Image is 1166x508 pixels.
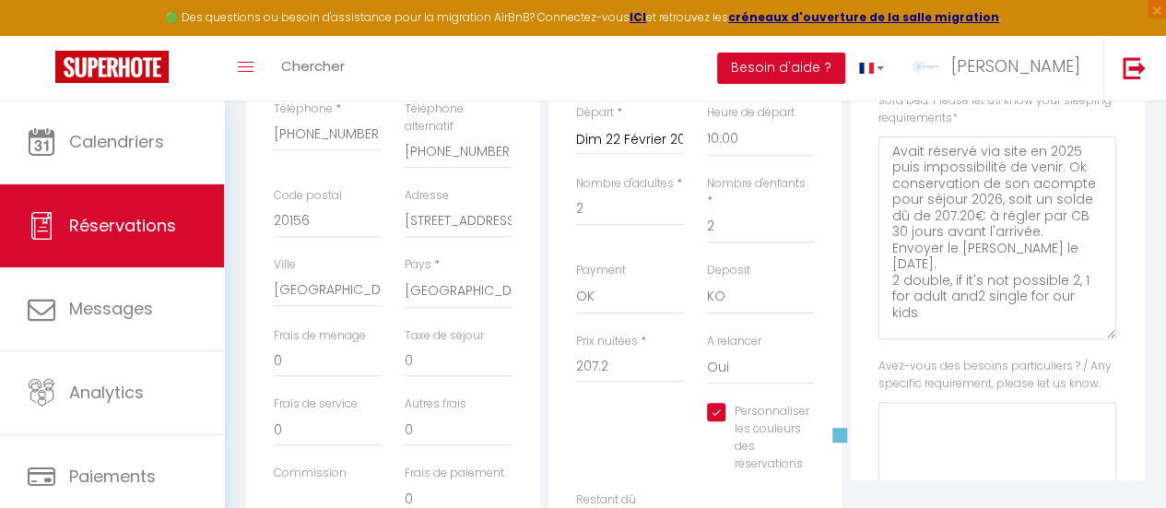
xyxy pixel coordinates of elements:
[274,187,342,205] label: Code postal
[576,262,626,279] label: Payment
[405,256,431,274] label: Pays
[707,262,750,279] label: Deposit
[274,465,347,482] label: Commission
[15,7,70,63] button: Ouvrir le widget de chat LiveChat
[1123,56,1146,79] img: logout
[55,51,169,83] img: Super Booking
[576,104,614,122] label: Départ
[405,327,484,345] label: Taxe de séjour
[707,333,761,350] label: A relancer
[69,381,144,404] span: Analytics
[69,130,164,153] span: Calendriers
[630,9,646,25] a: ICI
[405,100,512,136] label: Téléphone alternatif
[69,214,176,237] span: Réservations
[728,9,999,25] a: créneaux d'ouverture de la salle migration
[281,56,345,76] span: Chercher
[707,175,806,193] label: Nombre d'enfants
[267,36,359,100] a: Chercher
[725,403,809,472] label: Personnaliser les couleurs des réservations
[69,465,156,488] span: Paiements
[274,327,366,345] label: Frais de ménage
[951,54,1080,77] span: [PERSON_NAME]
[717,53,845,84] button: Besoin d'aide ?
[898,36,1103,100] a: ... [PERSON_NAME]
[274,100,333,118] label: Téléphone
[405,396,466,413] label: Autres frais
[878,358,1116,393] label: Avez-vous des besoins particuliers ? / Any specific requirement, please let us know.
[274,396,358,413] label: Frais de service
[707,104,795,122] label: Heure de départ
[69,297,153,320] span: Messages
[912,53,939,80] img: ...
[576,333,638,350] label: Prix nuitées
[1088,425,1152,494] iframe: Chat
[405,465,504,482] label: Frais de paiement
[576,175,674,193] label: Nombre d'adultes
[274,256,296,274] label: Ville
[405,187,449,205] label: Adresse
